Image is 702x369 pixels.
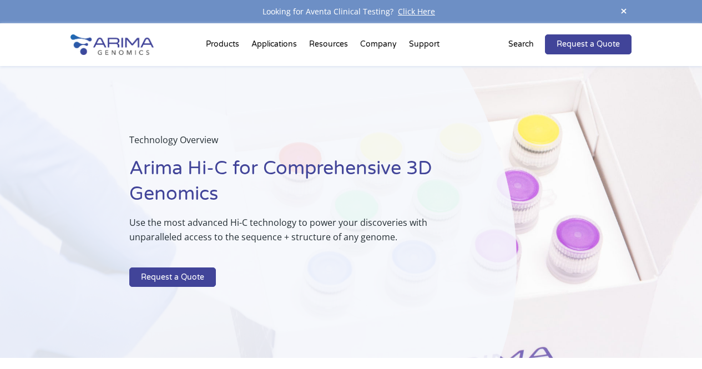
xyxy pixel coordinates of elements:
h1: Arima Hi-C for Comprehensive 3D Genomics [129,156,462,215]
p: Search [508,37,534,52]
p: Technology Overview [129,133,462,156]
a: Request a Quote [545,34,632,54]
a: Request a Quote [129,267,216,287]
img: Arima-Genomics-logo [70,34,154,55]
p: Use the most advanced Hi-C technology to power your discoveries with unparalleled access to the s... [129,215,462,253]
a: Click Here [393,6,440,17]
div: Looking for Aventa Clinical Testing? [70,4,632,19]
